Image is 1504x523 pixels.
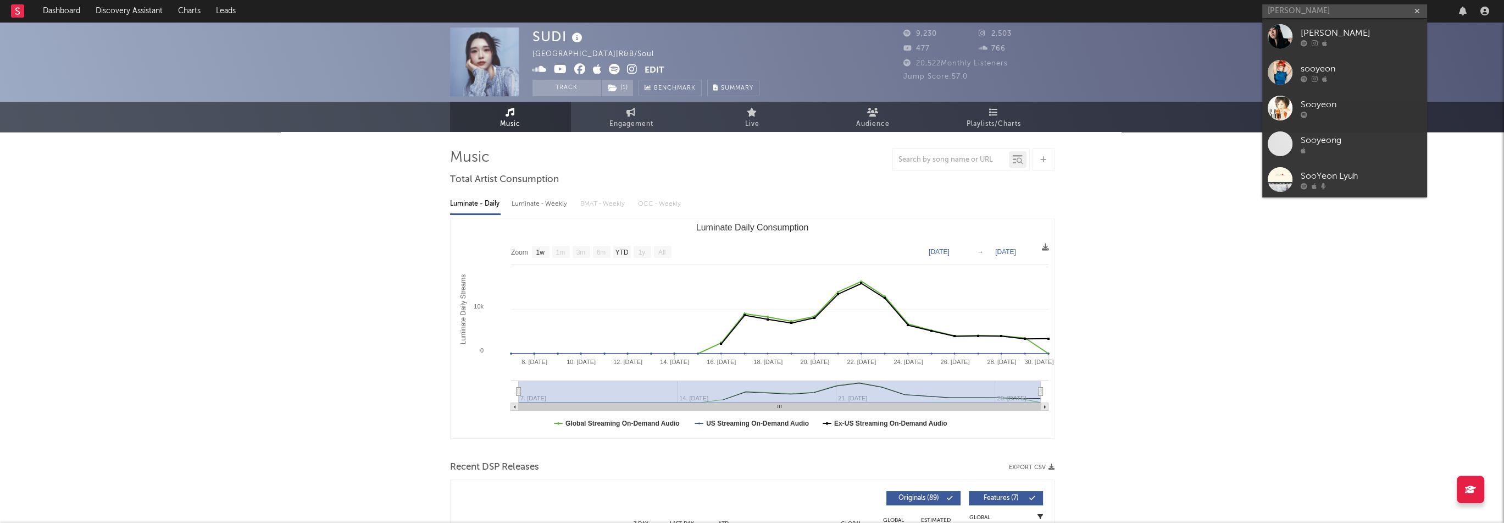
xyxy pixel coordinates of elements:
[847,359,876,365] text: 22. [DATE]
[979,45,1006,52] span: 766
[800,359,829,365] text: 20. [DATE]
[645,64,664,78] button: Edit
[567,359,596,365] text: 10. [DATE]
[707,80,759,96] button: Summary
[753,359,782,365] text: 18. [DATE]
[512,195,569,213] div: Luminate - Weekly
[893,156,1009,164] input: Search by song name or URL
[450,102,571,132] a: Music
[500,118,520,131] span: Music
[1262,19,1427,54] a: [PERSON_NAME]
[532,48,667,61] div: [GEOGRAPHIC_DATA] | R&B/Soul
[474,303,484,310] text: 10k
[571,102,692,132] a: Engagement
[1262,126,1427,162] a: Sooyeong
[1301,26,1422,40] div: [PERSON_NAME]
[903,45,930,52] span: 477
[1301,62,1422,75] div: sooyeon
[511,249,528,256] text: Zoom
[450,461,539,474] span: Recent DSP Releases
[451,218,1054,438] svg: Luminate Daily Consumption
[450,173,559,186] span: Total Artist Consumption
[886,491,961,505] button: Originals(89)
[1262,54,1427,90] a: sooyeon
[987,359,1016,365] text: 28. [DATE]
[903,30,937,37] span: 9,230
[596,249,606,256] text: 6m
[615,249,628,256] text: YTD
[613,359,642,365] text: 12. [DATE]
[707,359,736,365] text: 16. [DATE]
[521,359,547,365] text: 8. [DATE]
[1301,169,1422,183] div: SooYeon Lyuh
[979,30,1012,37] span: 2,503
[576,249,585,256] text: 3m
[977,248,984,256] text: →
[1009,464,1055,471] button: Export CSV
[940,359,969,365] text: 26. [DATE]
[903,73,968,80] span: Jump Score: 57.0
[934,102,1055,132] a: Playlists/Charts
[721,85,753,91] span: Summary
[834,420,947,427] text: Ex-US Streaming On-Demand Audio
[813,102,934,132] a: Audience
[1262,162,1427,197] a: SooYeon Lyuh
[856,118,890,131] span: Audience
[893,495,944,502] span: Originals ( 89 )
[565,420,680,427] text: Global Streaming On-Demand Audio
[532,27,585,46] div: SUDI
[450,195,501,213] div: Luminate - Daily
[969,491,1043,505] button: Features(7)
[556,249,565,256] text: 1m
[1301,134,1422,147] div: Sooyeong
[745,118,759,131] span: Live
[692,102,813,132] a: Live
[658,249,665,256] text: All
[976,495,1026,502] span: Features ( 7 )
[1262,4,1427,18] input: Search for artists
[459,274,467,344] text: Luminate Daily Streams
[638,249,645,256] text: 1y
[903,60,1008,67] span: 20,522 Monthly Listeners
[1301,98,1422,111] div: Sooyeon
[639,80,702,96] a: Benchmark
[995,248,1016,256] text: [DATE]
[929,248,950,256] text: [DATE]
[893,359,923,365] text: 24. [DATE]
[609,118,653,131] span: Engagement
[532,80,601,96] button: Track
[967,118,1021,131] span: Playlists/Charts
[696,223,808,232] text: Luminate Daily Consumption
[601,80,634,96] span: ( 1 )
[536,249,545,256] text: 1w
[1262,90,1427,126] a: Sooyeon
[654,82,696,95] span: Benchmark
[660,359,689,365] text: 14. [DATE]
[480,347,483,354] text: 0
[706,420,809,427] text: US Streaming On-Demand Audio
[602,80,633,96] button: (1)
[1024,359,1053,365] text: 30. [DATE]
